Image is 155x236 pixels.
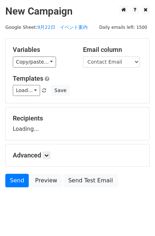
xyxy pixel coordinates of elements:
a: Send Test Email [63,174,117,187]
button: Save [51,85,70,96]
h5: Email column [83,46,143,54]
span: Daily emails left: 1500 [97,23,150,31]
small: Google Sheet: [5,25,88,30]
h2: New Campaign [5,5,150,17]
a: Templates [13,75,43,82]
a: Preview [31,174,62,187]
h5: Advanced [13,151,142,159]
h5: Variables [13,46,72,54]
a: Load... [13,85,40,96]
div: Loading... [13,114,142,133]
h5: Recipients [13,114,142,122]
a: 9月22日 イベント案内 [37,25,87,30]
a: Send [5,174,29,187]
a: Copy/paste... [13,57,56,68]
a: Daily emails left: 1500 [97,25,150,30]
